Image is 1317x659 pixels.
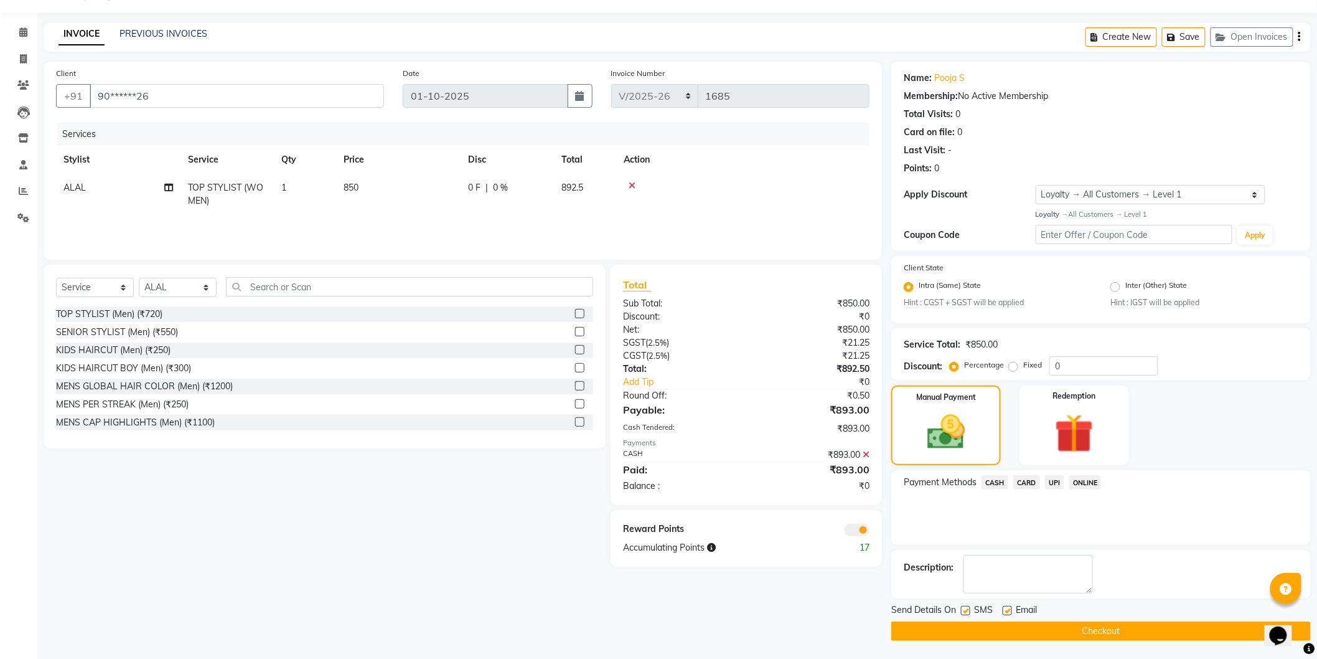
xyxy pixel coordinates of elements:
div: ₹850.00 [965,338,998,351]
th: Service [180,146,274,174]
input: Search by Name/Mobile/Email/Code [90,84,384,108]
span: Email [1016,604,1037,619]
div: 0 [934,162,939,175]
label: Redemption [1053,391,1096,402]
th: Stylist [56,146,180,174]
span: SGST [623,337,645,348]
th: Disc [461,146,554,174]
span: CARD [1013,475,1040,490]
div: ₹0 [769,376,879,389]
span: 2.5% [649,351,667,361]
div: Net: [614,323,746,336]
span: | [485,181,488,194]
label: Manual Payment [916,392,976,403]
div: Sub Total: [614,297,746,310]
span: Send Details On [891,604,956,619]
span: SMS [974,604,993,619]
label: Date [403,68,419,79]
div: Services [57,123,879,146]
div: ₹0 [746,480,879,493]
div: 17 [813,541,879,554]
span: 2.5% [648,338,667,348]
small: Hint : CGST + SGST will be applied [904,297,1092,308]
div: ₹0 [746,310,879,323]
div: Total Visits: [904,108,953,121]
div: MENS GLOBAL HAIR COLOR (Men) (₹1200) [56,380,233,393]
div: Discount: [614,310,746,323]
div: Membership: [904,90,958,103]
div: All Customers → Level 1 [1036,209,1298,220]
div: Payable: [614,402,746,417]
label: Fixed [1023,359,1042,371]
div: ₹893.00 [746,422,879,435]
iframe: chat widget [1265,609,1305,647]
th: Action [616,146,869,174]
div: Accumulating Points [614,541,813,554]
div: MENS PER STREAK (Men) (₹250) [56,398,189,411]
span: ONLINE [1069,475,1102,490]
label: Client [56,68,76,79]
span: 850 [344,182,359,193]
strong: Loyalty → [1036,210,1069,219]
button: Checkout [891,622,1311,641]
div: Discount: [904,360,942,373]
span: Payment Methods [904,476,977,489]
div: ₹893.00 [746,448,879,462]
span: 0 % [493,181,508,194]
div: KIDS HAIRCUT (Men) (₹250) [56,344,171,357]
a: PREVIOUS INVOICES [120,28,207,39]
div: Cash Tendered: [614,422,746,435]
div: Description: [904,561,954,574]
div: Paid: [614,462,746,477]
div: Apply Discount [904,188,1035,201]
a: Pooja S [934,72,965,85]
img: _gift.svg [1043,409,1106,458]
th: Qty [274,146,336,174]
span: CGST [623,350,646,361]
div: 0 [957,126,962,139]
label: Inter (Other) State [1125,280,1187,295]
div: TOP STYLIST (Men) (₹720) [56,308,162,321]
div: Coupon Code [904,229,1035,242]
div: Round Off: [614,389,746,402]
div: - [948,144,952,157]
span: ALAL [63,182,86,193]
div: 0 [955,108,960,121]
div: MENS CAP HIGHLIGHTS (Men) (₹1100) [56,416,215,429]
div: ( ) [614,349,746,363]
input: Search or Scan [226,277,593,296]
img: _cash.svg [916,410,977,454]
div: ₹21.25 [746,336,879,349]
div: ( ) [614,336,746,349]
div: Payments [623,438,869,448]
label: Intra (Same) State [919,280,981,295]
span: TOP STYLIST (WOMEN) [188,182,263,206]
button: +91 [56,84,91,108]
div: Service Total: [904,338,960,351]
div: CASH [614,448,746,462]
button: Open Invoices [1211,27,1293,47]
span: CASH [982,475,1008,490]
label: Client State [904,262,944,273]
button: Save [1162,27,1206,47]
span: UPI [1045,475,1064,490]
div: ₹0.50 [746,389,879,402]
div: Balance : [614,480,746,493]
th: Price [336,146,461,174]
a: Add Tip [614,376,769,389]
div: ₹850.00 [746,297,879,310]
span: Total [623,278,652,292]
div: SENIOR STYLIST (Men) (₹550) [56,326,178,339]
div: Total: [614,363,746,376]
div: Points: [904,162,932,175]
div: Name: [904,72,932,85]
div: ₹893.00 [746,402,879,417]
button: Apply [1237,226,1273,245]
div: No Active Membership [904,90,1298,103]
div: ₹892.50 [746,363,879,376]
th: Total [554,146,616,174]
div: Reward Points [614,523,746,536]
span: 1 [281,182,286,193]
small: Hint : IGST will be applied [1110,297,1298,308]
span: 892.5 [561,182,583,193]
